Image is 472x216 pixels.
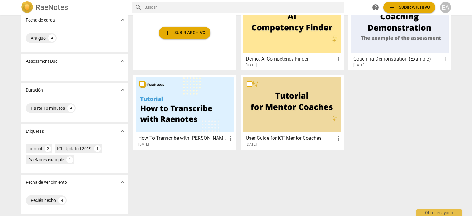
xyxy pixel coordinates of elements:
[45,145,51,152] div: 2
[26,87,43,93] p: Duración
[26,128,44,135] p: Etiquetas
[58,197,66,204] div: 4
[243,77,341,147] a: User Guide for ICF Mentor Coaches[DATE]
[335,135,342,142] span: more_vert
[119,16,126,24] span: expand_more
[164,29,206,37] span: Subir archivo
[66,156,73,163] div: 1
[119,86,126,94] span: expand_more
[118,85,127,95] button: Mostrar más
[136,77,234,147] a: How To Transcribe with [PERSON_NAME][DATE]
[118,178,127,187] button: Mostrar más
[246,55,335,63] h3: Demo: AI Competency Finder
[118,127,127,136] button: Mostrar más
[159,27,210,39] button: Subir
[118,15,127,25] button: Mostrar más
[36,3,68,12] h2: RaeNotes
[353,63,364,68] span: [DATE]
[227,135,234,142] span: more_vert
[67,104,75,112] div: 4
[119,57,126,65] span: expand_more
[388,4,430,11] span: Subir archivo
[164,29,171,37] span: add
[440,2,451,13] button: EA
[31,35,46,41] div: Antiguo
[383,2,435,13] button: Subir
[335,55,342,63] span: more_vert
[135,4,142,11] span: search
[31,197,56,203] div: Recién hecho
[370,2,381,13] a: Obtener ayuda
[21,1,127,14] a: LogoRaeNotes
[48,34,56,42] div: 4
[246,135,335,142] h3: User Guide for ICF Mentor Coaches
[353,55,442,63] h3: Coaching Demonstration (Example)
[119,128,126,135] span: expand_more
[21,1,33,14] img: Logo
[118,57,127,66] button: Mostrar más
[119,179,126,186] span: expand_more
[31,105,65,111] div: Hasta 10 minutos
[372,4,379,11] span: help
[138,142,149,147] span: [DATE]
[94,145,101,152] div: 1
[26,17,55,23] p: Fecha de carga
[28,146,42,152] div: tutorial
[26,58,57,65] p: Assessment Due
[138,135,227,142] h3: How To Transcribe with RaeNotes
[246,142,257,147] span: [DATE]
[28,157,64,163] div: RaeNotes example
[246,63,257,68] span: [DATE]
[26,179,67,186] p: Fecha de vencimiento
[442,55,450,63] span: more_vert
[388,4,396,11] span: add
[416,209,462,216] div: Obtener ayuda
[57,146,92,152] div: ICF Updated 2019
[144,2,342,12] input: Buscar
